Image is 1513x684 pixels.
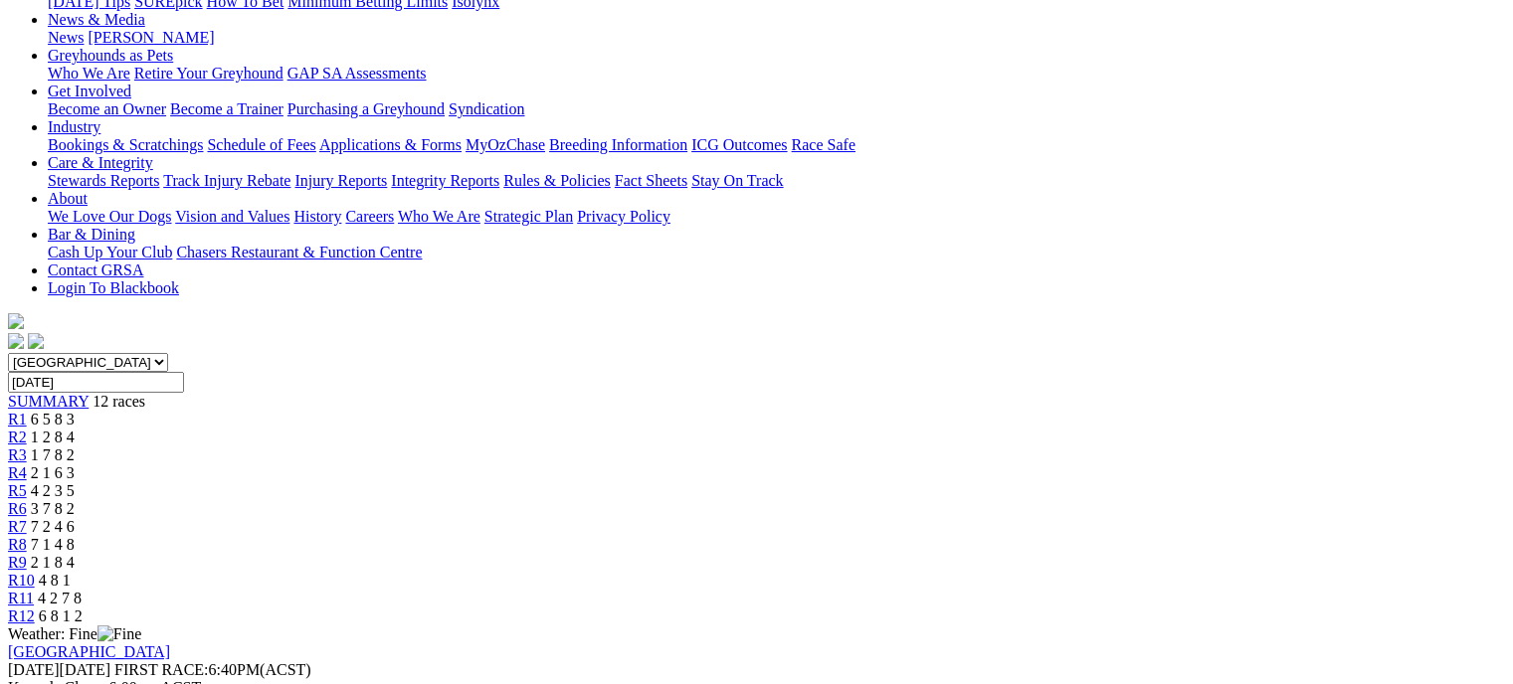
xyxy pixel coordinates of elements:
[38,590,82,606] span: 4 2 7 8
[48,226,135,243] a: Bar & Dining
[691,136,787,153] a: ICG Outcomes
[48,279,179,296] a: Login To Blackbook
[48,244,172,260] a: Cash Up Your Club
[398,208,480,225] a: Who We Are
[163,172,290,189] a: Track Injury Rebate
[48,136,203,153] a: Bookings & Scratchings
[97,625,141,643] img: Fine
[8,482,27,499] a: R5
[8,536,27,553] a: R8
[791,136,854,153] a: Race Safe
[31,464,75,481] span: 2 1 6 3
[31,411,75,427] span: 6 5 8 3
[391,172,499,189] a: Integrity Reports
[176,244,422,260] a: Chasers Restaurant & Function Centre
[48,100,166,117] a: Become an Owner
[503,172,611,189] a: Rules & Policies
[293,208,341,225] a: History
[48,29,1505,47] div: News & Media
[449,100,524,117] a: Syndication
[345,208,394,225] a: Careers
[31,518,75,535] span: 7 2 4 6
[48,172,1505,190] div: Care & Integrity
[8,554,27,571] a: R9
[8,333,24,349] img: facebook.svg
[8,572,35,589] a: R10
[319,136,462,153] a: Applications & Forms
[484,208,573,225] a: Strategic Plan
[207,136,315,153] a: Schedule of Fees
[287,65,427,82] a: GAP SA Assessments
[31,428,75,445] span: 1 2 8 4
[48,47,173,64] a: Greyhounds as Pets
[31,500,75,517] span: 3 7 8 2
[114,661,311,678] span: 6:40PM(ACST)
[48,65,130,82] a: Who We Are
[8,590,34,606] a: R11
[48,208,171,225] a: We Love Our Dogs
[294,172,387,189] a: Injury Reports
[8,643,170,660] a: [GEOGRAPHIC_DATA]
[114,661,208,678] span: FIRST RACE:
[48,208,1505,226] div: About
[175,208,289,225] a: Vision and Values
[88,29,214,46] a: [PERSON_NAME]
[48,261,143,278] a: Contact GRSA
[48,83,131,99] a: Get Involved
[48,154,153,171] a: Care & Integrity
[8,313,24,329] img: logo-grsa-white.png
[8,372,184,393] input: Select date
[48,29,84,46] a: News
[466,136,545,153] a: MyOzChase
[39,572,71,589] span: 4 8 1
[48,172,159,189] a: Stewards Reports
[93,393,145,410] span: 12 races
[8,500,27,517] a: R6
[8,464,27,481] a: R4
[615,172,687,189] a: Fact Sheets
[8,446,27,463] a: R3
[8,607,35,624] a: R12
[31,536,75,553] span: 7 1 4 8
[8,625,141,642] span: Weather: Fine
[134,65,284,82] a: Retire Your Greyhound
[48,118,100,135] a: Industry
[8,661,110,678] span: [DATE]
[31,446,75,463] span: 1 7 8 2
[8,393,89,410] a: SUMMARY
[28,333,44,349] img: twitter.svg
[8,518,27,535] a: R7
[48,244,1505,261] div: Bar & Dining
[39,607,83,624] span: 6 8 1 2
[549,136,687,153] a: Breeding Information
[577,208,670,225] a: Privacy Policy
[31,554,75,571] span: 2 1 8 4
[48,11,145,28] a: News & Media
[691,172,783,189] a: Stay On Track
[48,190,88,207] a: About
[8,428,27,445] a: R2
[8,411,27,427] a: R1
[48,136,1505,154] div: Industry
[8,661,60,678] span: [DATE]
[48,65,1505,83] div: Greyhounds as Pets
[170,100,284,117] a: Become a Trainer
[48,100,1505,118] div: Get Involved
[31,482,75,499] span: 4 2 3 5
[287,100,445,117] a: Purchasing a Greyhound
